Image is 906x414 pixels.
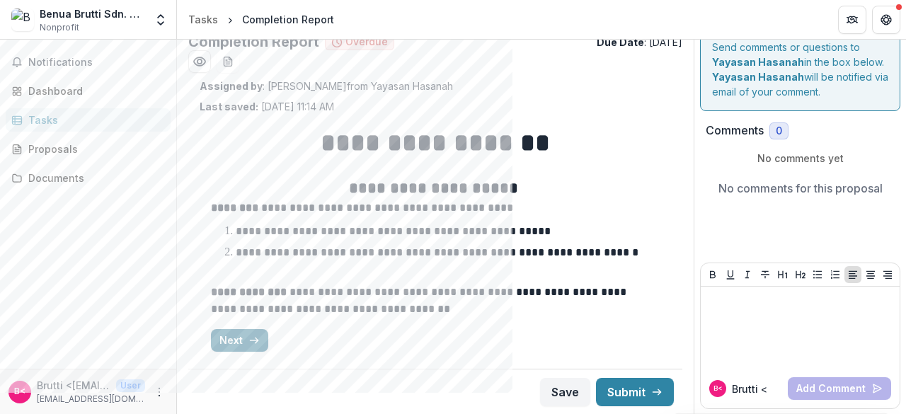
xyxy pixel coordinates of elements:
[188,50,211,73] button: Preview 700e09f3-8d64-40b2-83e8-0581f0da0ea9.pdf
[183,9,224,30] a: Tasks
[200,100,258,113] strong: Last saved:
[6,79,171,103] a: Dashboard
[6,137,171,161] a: Proposals
[872,6,900,34] button: Get Help
[28,57,165,69] span: Notifications
[183,9,340,30] nav: breadcrumb
[14,387,25,396] div: Brutti <bruttibesi@gmail.com>
[597,35,682,50] p: : [DATE]
[242,12,334,27] div: Completion Report
[200,99,334,114] p: [DATE] 11:14 AM
[6,108,171,132] a: Tasks
[879,266,896,283] button: Align Right
[37,393,145,406] p: [EMAIL_ADDRESS][DOMAIN_NAME]
[188,12,218,27] div: Tasks
[597,36,644,48] strong: Due Date
[838,6,866,34] button: Partners
[345,36,388,48] span: Overdue
[116,379,145,392] p: User
[28,113,159,127] div: Tasks
[739,266,756,283] button: Italicize
[28,84,159,98] div: Dashboard
[776,125,782,137] span: 0
[732,381,767,396] p: Brutti <
[596,378,674,406] button: Submit
[28,142,159,156] div: Proposals
[700,28,900,111] div: Send comments or questions to in the box below. will be notified via email of your comment.
[151,384,168,401] button: More
[11,8,34,31] img: Benua Brutti Sdn. Bhd.
[792,266,809,283] button: Heading 2
[757,266,774,283] button: Strike
[211,329,268,352] button: Next
[862,266,879,283] button: Align Center
[188,33,319,50] h2: Completion Report
[540,378,590,406] button: Save
[827,266,844,283] button: Ordered List
[704,266,721,283] button: Bold
[200,80,263,92] strong: Assigned by
[40,6,145,21] div: Benua Brutti Sdn. Bhd.
[37,378,110,393] p: Brutti <[EMAIL_ADDRESS][DOMAIN_NAME]>
[706,124,764,137] h2: Comments
[809,266,826,283] button: Bullet List
[706,151,895,166] p: No comments yet
[200,79,671,93] p: : [PERSON_NAME] from Yayasan Hasanah
[217,50,239,73] button: download-word-button
[718,180,883,197] p: No comments for this proposal
[713,385,723,392] div: Brutti <bruttibesi@gmail.com>
[712,56,804,68] strong: Yayasan Hasanah
[40,21,79,34] span: Nonprofit
[6,51,171,74] button: Notifications
[151,6,171,34] button: Open entity switcher
[788,377,891,400] button: Add Comment
[28,171,159,185] div: Documents
[712,71,804,83] strong: Yayasan Hasanah
[774,266,791,283] button: Heading 1
[6,166,171,190] a: Documents
[722,266,739,283] button: Underline
[844,266,861,283] button: Align Left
